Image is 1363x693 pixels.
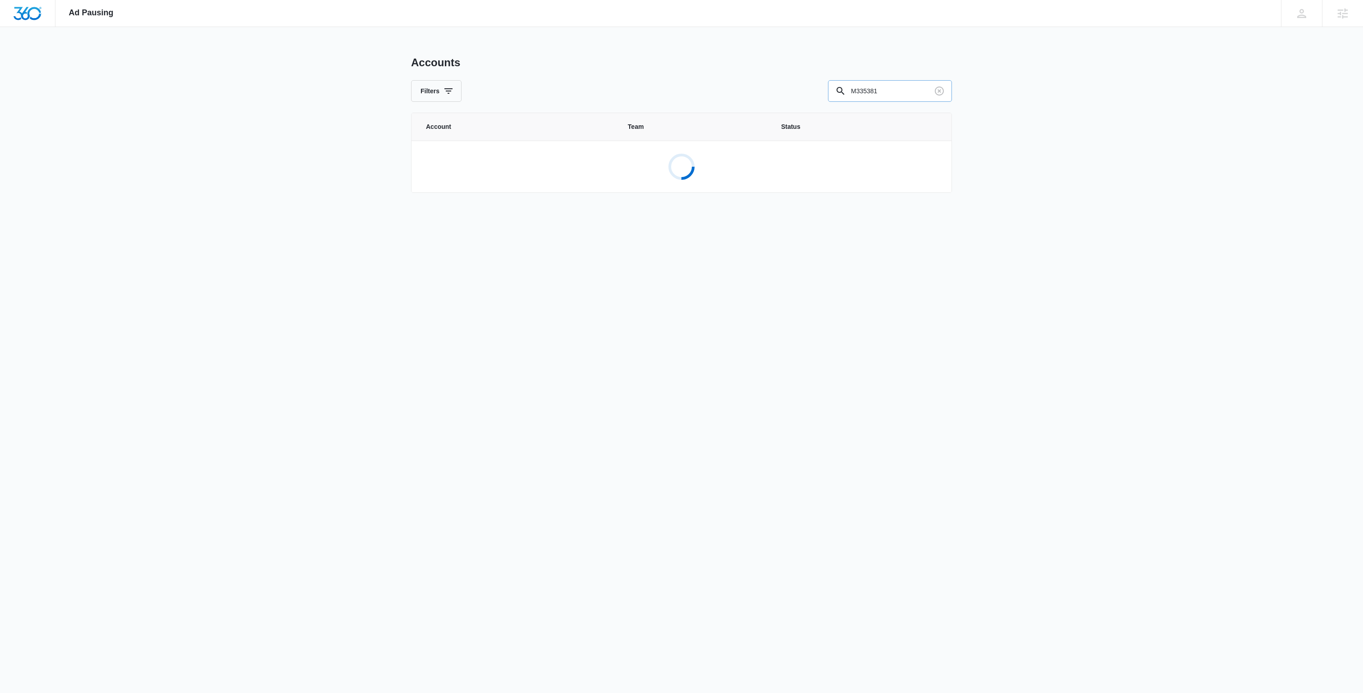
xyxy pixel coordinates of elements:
[69,8,114,18] span: Ad Pausing
[411,80,462,102] button: Filters
[828,80,952,102] input: Search By Account Number
[411,56,460,69] h1: Accounts
[932,84,947,98] button: Clear
[781,122,937,132] span: Status
[426,122,606,132] span: Account
[628,122,759,132] span: Team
